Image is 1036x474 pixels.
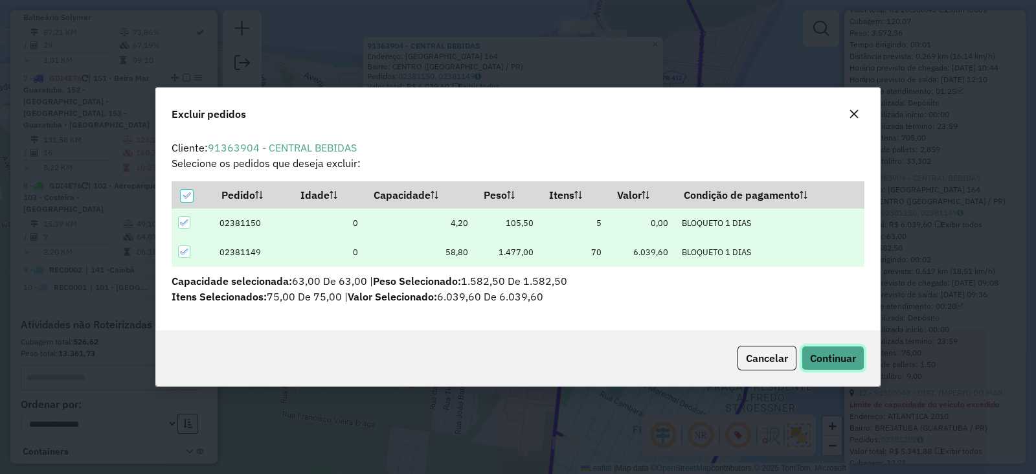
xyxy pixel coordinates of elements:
td: 02381149 [212,238,291,267]
td: 6.039,60 [608,238,675,267]
span: Continuar [810,352,856,365]
p: 63,00 De 63,00 | 1.582,50 De 1.582,50 [172,273,864,289]
th: Peso [475,181,541,209]
th: Pedido [212,181,291,209]
td: 5 [540,209,608,238]
td: 02381150 [212,209,291,238]
a: 91363904 - CENTRAL BEBIDAS [208,141,357,154]
td: 70 [540,238,608,267]
span: Itens Selecionados: [172,290,267,303]
td: 0 [292,238,365,267]
th: Capacidade [365,181,475,209]
td: 0,00 [608,209,675,238]
p: 6.039,60 De 6.039,60 [172,289,864,304]
span: Peso Selecionado: [373,275,461,288]
span: 75,00 De 75,00 | [172,290,348,303]
td: 0 [292,209,365,238]
span: Cliente: [172,141,357,154]
td: 1.477,00 [475,238,541,267]
td: 105,50 [475,209,541,238]
th: Idade [292,181,365,209]
td: 4,20 [365,209,475,238]
td: BLOQUETO 1 DIAS [675,209,864,238]
span: Excluir pedidos [172,106,246,122]
span: Capacidade selecionada: [172,275,292,288]
button: Cancelar [738,346,796,370]
td: 58,80 [365,238,475,267]
p: Selecione os pedidos que deseja excluir: [172,155,864,171]
span: Valor Selecionado: [348,290,437,303]
th: Valor [608,181,675,209]
th: Itens [540,181,608,209]
button: Continuar [802,346,864,370]
td: BLOQUETO 1 DIAS [675,238,864,267]
span: Cancelar [746,352,788,365]
th: Condição de pagamento [675,181,864,209]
